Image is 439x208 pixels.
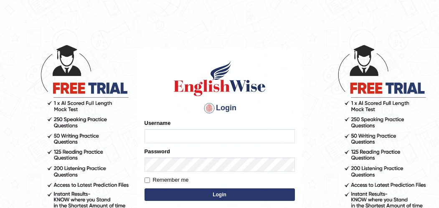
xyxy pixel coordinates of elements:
[145,178,150,183] input: Remember me
[145,101,295,115] h4: Login
[145,176,189,184] label: Remember me
[172,60,267,97] img: Logo of English Wise sign in for intelligent practice with AI
[145,147,170,155] label: Password
[145,119,171,127] label: Username
[145,188,295,201] button: Login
